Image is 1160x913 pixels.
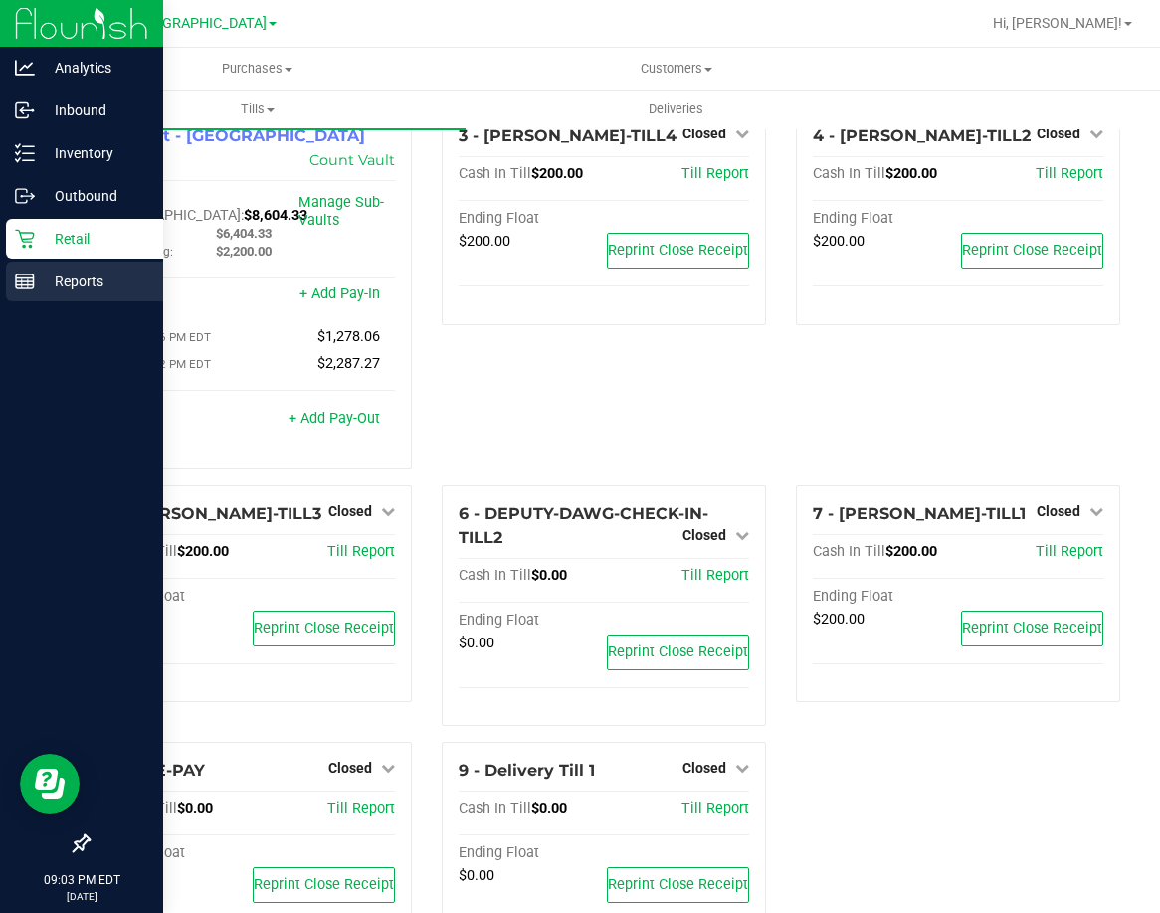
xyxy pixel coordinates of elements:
button: Reprint Close Receipt [607,867,749,903]
iframe: Resource center [20,754,80,814]
span: $200.00 [531,165,583,182]
inline-svg: Outbound [15,186,35,206]
span: $0.00 [459,635,494,651]
a: Deliveries [467,89,885,130]
p: [DATE] [9,889,154,904]
button: Reprint Close Receipt [253,611,395,646]
a: Till Report [327,800,395,817]
a: Purchases [48,48,467,90]
span: Reprint Close Receipt [608,242,748,259]
span: 4 - [PERSON_NAME]-TILL2 [813,126,1031,145]
span: Cash In Till [813,165,885,182]
a: Tills [48,89,467,130]
div: Ending Float [104,844,250,862]
span: Closed [682,125,726,141]
p: Inventory [35,141,154,165]
span: Closed [328,503,372,519]
span: [GEOGRAPHIC_DATA] [130,15,267,32]
span: $0.00 [531,800,567,817]
p: 09:03 PM EDT [9,871,154,889]
span: $200.00 [177,543,229,560]
inline-svg: Retail [15,229,35,249]
inline-svg: Inbound [15,100,35,120]
div: Ending Float [459,612,604,630]
span: 9 - Delivery Till 1 [459,761,595,780]
span: $200.00 [813,233,865,250]
span: Reprint Close Receipt [608,876,748,893]
p: Retail [35,227,154,251]
span: Cash In Till [813,543,885,560]
span: $2,200.00 [216,244,272,259]
span: Hi, [PERSON_NAME]! [993,15,1122,31]
inline-svg: Analytics [15,58,35,78]
p: Reports [35,270,154,293]
a: Till Report [327,543,395,560]
button: Reprint Close Receipt [961,611,1103,646]
span: Closed [682,760,726,776]
span: Closed [328,760,372,776]
div: Ending Float [813,210,958,228]
div: Ending Float [813,588,958,606]
span: Reprint Close Receipt [254,876,394,893]
span: $0.00 [531,567,567,584]
p: Inbound [35,98,154,122]
span: Purchases [48,60,467,78]
span: Tills [49,100,466,118]
span: $8,604.33 [244,207,307,224]
button: Reprint Close Receipt [253,867,395,903]
span: $200.00 [813,611,865,628]
span: $0.00 [177,800,213,817]
a: Count Vault [309,151,395,169]
p: Outbound [35,184,154,208]
span: $6,404.33 [216,226,272,241]
span: 7 - [PERSON_NAME]-TILL1 [813,504,1026,523]
span: Cash In Till [459,800,531,817]
div: Pay-Outs [104,412,250,430]
span: $200.00 [885,165,937,182]
span: Cash In Till [459,165,531,182]
span: $200.00 [459,233,510,250]
span: Reprint Close Receipt [962,242,1102,259]
span: Closed [682,527,726,543]
span: $200.00 [885,543,937,560]
span: Cash In Till [459,567,531,584]
p: Analytics [35,56,154,80]
span: 3 - [PERSON_NAME]-TILL4 [459,126,677,145]
inline-svg: Reports [15,272,35,291]
span: Closed [1037,125,1080,141]
span: Customers [468,60,884,78]
span: 5 - [PERSON_NAME]-TILL3 [104,504,321,523]
a: Customers [467,48,885,90]
inline-svg: Inventory [15,143,35,163]
div: Ending Float [459,844,604,862]
span: Reprint Close Receipt [962,620,1102,637]
span: $1,278.06 [317,328,380,345]
span: 6 - DEPUTY-DAWG-CHECK-IN-TILL2 [459,504,708,547]
div: Pay-Ins [104,287,250,305]
div: Ending Float [104,588,250,606]
span: Reprint Close Receipt [608,643,748,660]
button: Reprint Close Receipt [607,233,749,269]
span: Cash In [GEOGRAPHIC_DATA]: [104,189,244,224]
button: Reprint Close Receipt [607,635,749,670]
a: Till Report [681,165,749,182]
a: + Add Pay-Out [289,410,380,427]
span: Closed [1037,503,1080,519]
span: 1 - Vault - [GEOGRAPHIC_DATA] [104,126,365,145]
a: Till Report [681,567,749,584]
span: Reprint Close Receipt [254,620,394,637]
a: Till Report [1036,543,1103,560]
span: $0.00 [459,867,494,884]
span: Deliveries [622,100,730,118]
a: Till Report [681,800,749,817]
a: + Add Pay-In [299,285,380,302]
span: $2,287.27 [317,355,380,372]
a: Till Report [1036,165,1103,182]
div: Ending Float [459,210,604,228]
